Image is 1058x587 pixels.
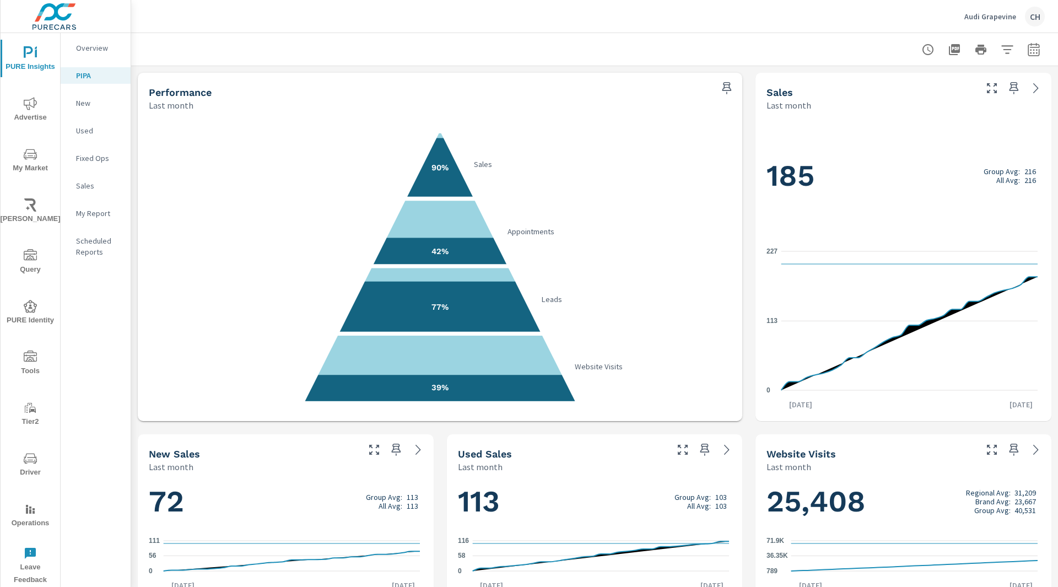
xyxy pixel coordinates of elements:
[508,227,554,236] text: Appointments
[431,302,449,312] text: 77%
[149,483,423,520] h1: 72
[1025,7,1045,26] div: CH
[4,148,57,175] span: My Market
[1005,79,1023,97] span: Save this to your personalized report
[61,122,131,139] div: Used
[76,180,122,191] p: Sales
[687,502,711,510] p: All Avg:
[674,493,711,502] p: Group Avg:
[76,208,122,219] p: My Report
[766,247,778,255] text: 227
[715,502,727,510] p: 103
[4,198,57,225] span: [PERSON_NAME]
[76,125,122,136] p: Used
[4,97,57,124] span: Advertise
[61,40,131,56] div: Overview
[984,167,1020,176] p: Group Avg:
[149,448,200,460] h5: New Sales
[61,67,131,84] div: PIPA
[61,205,131,222] div: My Report
[76,153,122,164] p: Fixed Ops
[766,87,793,98] h5: Sales
[365,441,383,459] button: Make Fullscreen
[387,441,405,459] span: Save this to your personalized report
[696,441,714,459] span: Save this to your personalized report
[407,502,418,510] p: 113
[766,567,778,575] text: 789
[766,157,1040,195] h1: 185
[718,441,736,459] a: See more details in report
[766,460,811,473] p: Last month
[1024,176,1036,185] p: 216
[4,249,57,276] span: Query
[4,401,57,428] span: Tier2
[674,441,692,459] button: Make Fullscreen
[149,99,193,112] p: Last month
[458,460,503,473] p: Last month
[431,246,449,256] text: 42%
[431,383,449,392] text: 39%
[1014,506,1036,515] p: 40,531
[76,42,122,53] p: Overview
[61,95,131,111] div: New
[541,294,562,304] text: Leads
[61,233,131,260] div: Scheduled Reports
[1002,399,1040,410] p: [DATE]
[983,441,1001,459] button: Make Fullscreen
[766,448,836,460] h5: Website Visits
[966,488,1011,497] p: Regional Avg:
[458,483,732,520] h1: 113
[974,506,1011,515] p: Group Avg:
[964,12,1016,21] p: Audi Grapevine
[4,452,57,479] span: Driver
[1024,167,1036,176] p: 216
[766,537,784,545] text: 71.9K
[1027,79,1045,97] a: See more details in report
[76,235,122,257] p: Scheduled Reports
[458,448,512,460] h5: Used Sales
[718,79,736,97] span: Save this to your personalized report
[149,460,193,473] p: Last month
[458,537,469,545] text: 116
[458,552,466,559] text: 58
[4,503,57,530] span: Operations
[1005,441,1023,459] span: Save this to your personalized report
[1014,497,1036,506] p: 23,667
[61,177,131,194] div: Sales
[4,46,57,73] span: PURE Insights
[996,176,1020,185] p: All Avg:
[149,567,153,575] text: 0
[409,441,427,459] a: See more details in report
[407,493,418,502] p: 113
[781,399,820,410] p: [DATE]
[4,300,57,327] span: PURE Identity
[1014,488,1036,497] p: 31,209
[149,87,212,98] h5: Performance
[76,70,122,81] p: PIPA
[970,39,992,61] button: Print Report
[575,362,623,371] text: Website Visits
[458,567,462,575] text: 0
[1027,441,1045,459] a: See more details in report
[4,351,57,378] span: Tools
[766,99,811,112] p: Last month
[379,502,402,510] p: All Avg:
[76,98,122,109] p: New
[766,483,1040,520] h1: 25,408
[474,159,492,169] text: Sales
[766,552,788,560] text: 36.35K
[431,163,449,173] text: 90%
[4,547,57,586] span: Leave Feedback
[715,493,727,502] p: 103
[996,39,1018,61] button: Apply Filters
[1023,39,1045,61] button: Select Date Range
[149,552,156,559] text: 56
[766,386,770,394] text: 0
[983,79,1001,97] button: Make Fullscreen
[943,39,965,61] button: "Export Report to PDF"
[766,317,778,325] text: 113
[366,493,402,502] p: Group Avg:
[149,537,160,545] text: 111
[61,150,131,166] div: Fixed Ops
[975,497,1011,506] p: Brand Avg:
